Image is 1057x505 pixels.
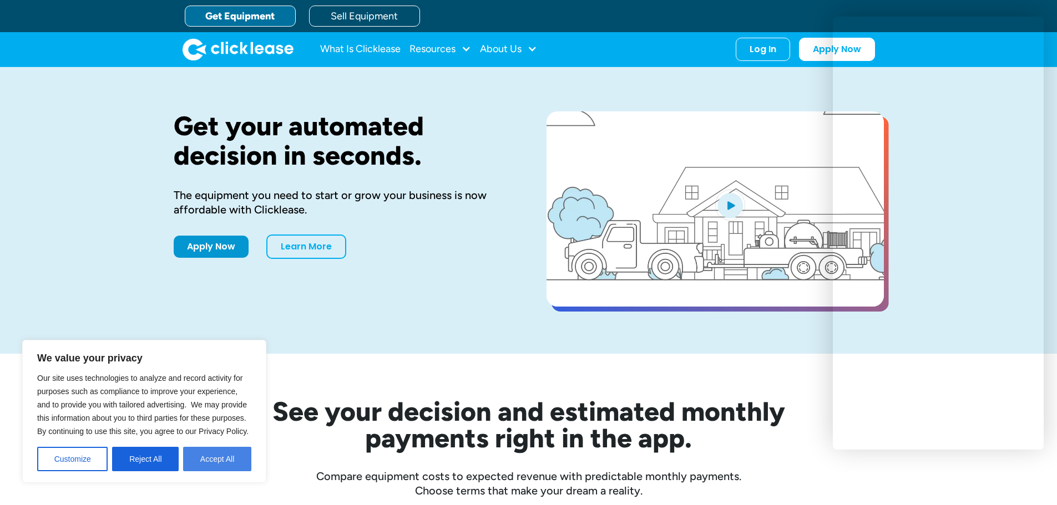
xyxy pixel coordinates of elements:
[174,111,511,170] h1: Get your automated decision in seconds.
[833,17,1044,450] iframe: Chat Window
[183,447,251,471] button: Accept All
[37,351,251,365] p: We value your privacy
[174,188,511,217] div: The equipment you need to start or grow your business is now affordable with Clicklease.
[37,447,108,471] button: Customize
[320,38,401,60] a: What Is Clicklease
[185,6,296,27] a: Get Equipment
[218,398,839,451] h2: See your decision and estimated monthly payments right in the app.
[480,38,537,60] div: About Us
[547,111,884,307] a: open lightbox
[750,44,776,55] div: Log In
[183,38,294,60] a: home
[22,340,266,483] div: We value your privacy
[409,38,471,60] div: Resources
[37,374,249,436] span: Our site uses technologies to analyze and record activity for purposes such as compliance to impr...
[183,38,294,60] img: Clicklease logo
[174,236,249,258] a: Apply Now
[174,469,884,498] div: Compare equipment costs to expected revenue with predictable monthly payments. Choose terms that ...
[266,234,346,259] a: Learn More
[309,6,420,27] a: Sell Equipment
[715,190,745,221] img: Blue play button logo on a light blue circular background
[112,447,179,471] button: Reject All
[799,38,875,61] a: Apply Now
